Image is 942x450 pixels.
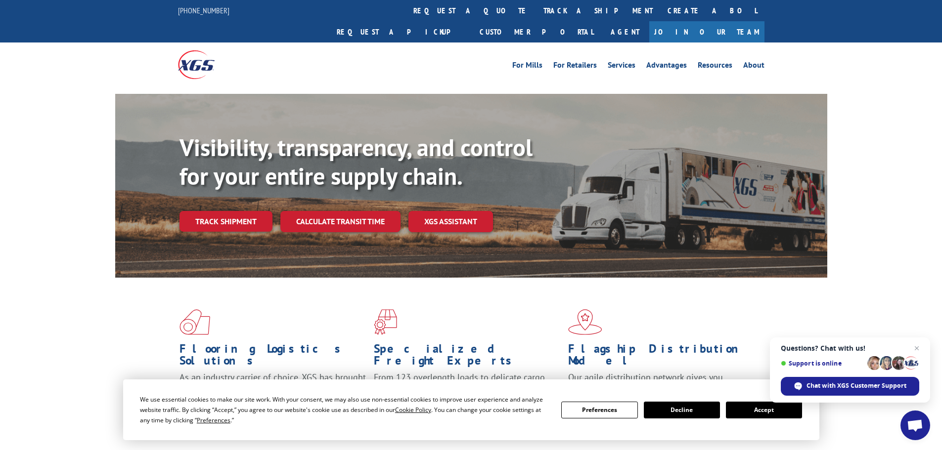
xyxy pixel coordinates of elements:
a: Calculate transit time [280,211,401,232]
a: Agent [601,21,649,42]
div: Chat with XGS Customer Support [781,377,919,396]
a: For Mills [512,61,542,72]
a: [PHONE_NUMBER] [178,5,229,15]
img: xgs-icon-focused-on-flooring-red [374,309,397,335]
a: Join Our Team [649,21,764,42]
a: About [743,61,764,72]
a: For Retailers [553,61,597,72]
span: Close chat [911,342,923,354]
span: Support is online [781,360,864,367]
a: Resources [698,61,732,72]
img: xgs-icon-total-supply-chain-intelligence-red [179,309,210,335]
button: Decline [644,402,720,418]
a: XGS ASSISTANT [408,211,493,232]
span: Preferences [197,416,230,424]
div: Open chat [900,410,930,440]
a: Advantages [646,61,687,72]
span: Our agile distribution network gives you nationwide inventory management on demand. [568,371,750,395]
a: Services [608,61,635,72]
button: Accept [726,402,802,418]
b: Visibility, transparency, and control for your entire supply chain. [179,132,533,191]
a: Request a pickup [329,21,472,42]
div: Cookie Consent Prompt [123,379,819,440]
img: xgs-icon-flagship-distribution-model-red [568,309,602,335]
span: Chat with XGS Customer Support [807,381,906,390]
p: From 123 overlength loads to delicate cargo, our experienced staff knows the best way to move you... [374,371,561,415]
h1: Flooring Logistics Solutions [179,343,366,371]
button: Preferences [561,402,637,418]
span: As an industry carrier of choice, XGS has brought innovation and dedication to flooring logistics... [179,371,366,407]
span: Cookie Policy [395,406,431,414]
span: Questions? Chat with us! [781,344,919,352]
a: Customer Portal [472,21,601,42]
div: We use essential cookies to make our site work. With your consent, we may also use non-essential ... [140,394,549,425]
h1: Specialized Freight Experts [374,343,561,371]
a: Track shipment [179,211,272,232]
h1: Flagship Distribution Model [568,343,755,371]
